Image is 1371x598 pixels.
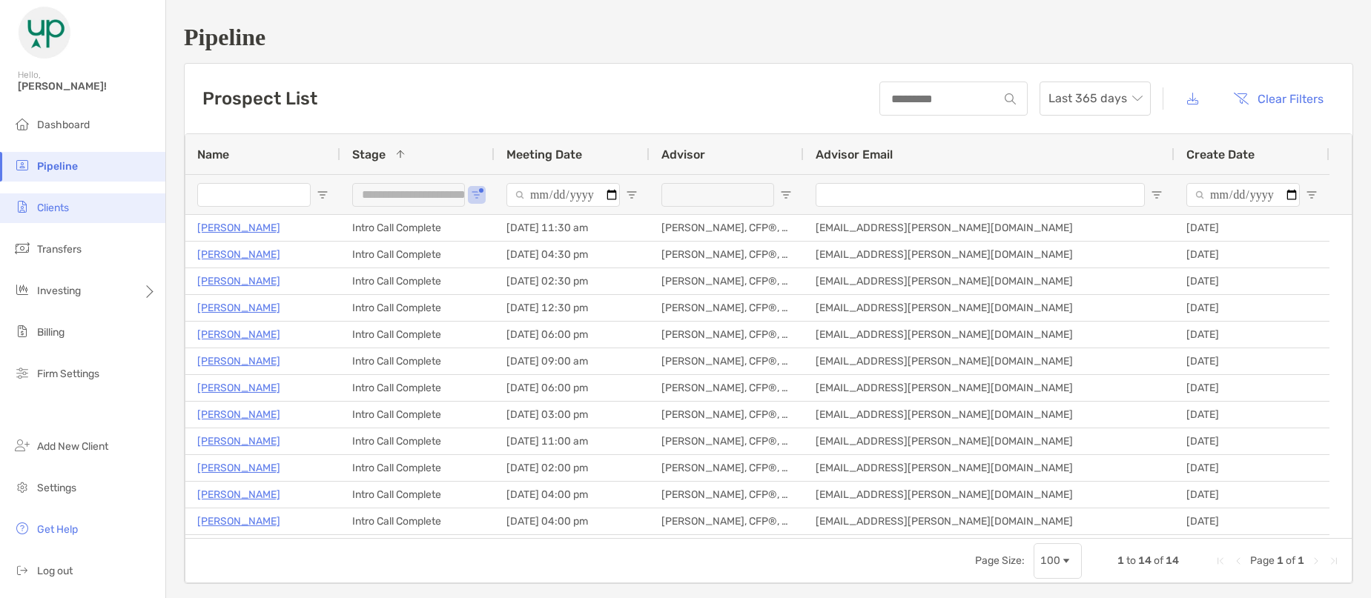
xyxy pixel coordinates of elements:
div: [DATE] [1175,242,1329,268]
div: [DATE] 06:00 pm [495,322,650,348]
div: [EMAIL_ADDRESS][PERSON_NAME][DOMAIN_NAME] [804,242,1175,268]
div: [EMAIL_ADDRESS][PERSON_NAME][DOMAIN_NAME] [804,268,1175,294]
div: [DATE] [1175,402,1329,428]
span: Transfers [37,243,82,256]
div: [PERSON_NAME], CFP®, CFA®, CDFA® [650,428,804,454]
div: [EMAIL_ADDRESS][PERSON_NAME][DOMAIN_NAME] [804,482,1175,508]
span: Log out [37,565,73,577]
div: [DATE] [1175,268,1329,294]
div: [DATE] 04:00 pm [495,508,650,534]
div: [DATE] [1175,215,1329,241]
a: [PERSON_NAME] [197,485,280,504]
div: [PERSON_NAME], CFP®, CFA®, CDFA® [650,268,804,294]
span: 1 [1117,554,1124,567]
div: Intro Call Complete [340,482,495,508]
div: Intro Call Complete [340,268,495,294]
div: [EMAIL_ADDRESS][PERSON_NAME][DOMAIN_NAME] [804,322,1175,348]
span: 14 [1138,554,1152,567]
div: [DATE] 04:30 pm [495,242,650,268]
span: Pipeline [37,160,78,173]
a: [PERSON_NAME] [197,325,280,344]
a: [PERSON_NAME] [197,272,280,290]
input: Create Date Filter Input [1186,183,1300,207]
div: [DATE] [1175,535,1329,561]
div: [PERSON_NAME], CFP®, CFA®, CDFA® [650,322,804,348]
span: Billing [37,326,65,339]
div: [DATE] 09:00 am [495,348,650,374]
div: [EMAIL_ADDRESS][PERSON_NAME][DOMAIN_NAME] [804,535,1175,561]
div: Intro Call Complete [340,348,495,374]
a: [PERSON_NAME] [197,432,280,451]
img: billing icon [13,322,31,340]
img: get-help icon [13,519,31,537]
button: Open Filter Menu [780,189,792,201]
div: [PERSON_NAME], CFP®, CFA®, CDFA® [650,402,804,428]
span: Investing [37,285,81,297]
button: Open Filter Menu [1306,189,1318,201]
div: [DATE] [1175,295,1329,321]
span: 14 [1166,554,1179,567]
img: dashboard icon [13,115,31,133]
span: Get Help [37,523,78,536]
div: [DATE] [1175,322,1329,348]
img: transfers icon [13,239,31,257]
div: [DATE] [1175,375,1329,401]
div: Last Page [1328,555,1340,567]
div: [DATE] [1175,428,1329,454]
div: Intro Call Complete [340,375,495,401]
div: [EMAIL_ADDRESS][PERSON_NAME][DOMAIN_NAME] [804,508,1175,534]
span: Clients [37,202,69,214]
a: [PERSON_NAME] [197,245,280,264]
div: [PERSON_NAME], CFP®, CFA®, CDFA® [650,375,804,401]
span: Name [197,147,229,162]
div: Intro Call Complete [340,535,495,561]
span: 1 [1277,554,1284,567]
img: firm-settings icon [13,364,31,382]
input: Name Filter Input [197,183,311,207]
div: Intro Call Complete [340,322,495,348]
div: Next Page [1310,555,1322,567]
p: [PERSON_NAME] [197,405,280,424]
a: [PERSON_NAME] [197,379,280,397]
span: of [1154,554,1163,567]
button: Open Filter Menu [317,189,328,201]
div: Intro Call Complete [340,295,495,321]
img: pipeline icon [13,156,31,174]
div: [DATE] 11:30 am [495,215,650,241]
button: Open Filter Menu [1151,189,1163,201]
input: Meeting Date Filter Input [506,183,620,207]
span: to [1126,554,1136,567]
button: Clear Filters [1222,82,1335,115]
img: Zoe Logo [18,6,71,59]
div: [EMAIL_ADDRESS][PERSON_NAME][DOMAIN_NAME] [804,402,1175,428]
div: [DATE] 02:00 pm [495,455,650,481]
div: 100 [1040,554,1060,567]
div: Page Size [1034,543,1082,579]
img: clients icon [13,198,31,216]
a: [PERSON_NAME] [197,299,280,317]
span: Last 365 days [1048,82,1142,115]
h3: Prospect List [202,88,317,109]
span: Advisor [661,147,705,162]
span: Firm Settings [37,368,99,380]
div: [DATE] 02:30 pm [495,535,650,561]
div: [PERSON_NAME], CFP®, CFA®, CDFA® [650,348,804,374]
div: [DATE] 11:00 am [495,428,650,454]
p: [PERSON_NAME] [197,512,280,531]
div: [DATE] [1175,508,1329,534]
div: [DATE] [1175,482,1329,508]
img: logout icon [13,561,31,579]
div: [PERSON_NAME], CFP®, CFA®, CDFA® [650,242,804,268]
span: 1 [1298,554,1304,567]
div: Intro Call Complete [340,428,495,454]
div: Intro Call Complete [340,402,495,428]
span: Settings [37,482,76,494]
div: [EMAIL_ADDRESS][PERSON_NAME][DOMAIN_NAME] [804,428,1175,454]
div: First Page [1215,555,1226,567]
div: [DATE] 02:30 pm [495,268,650,294]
